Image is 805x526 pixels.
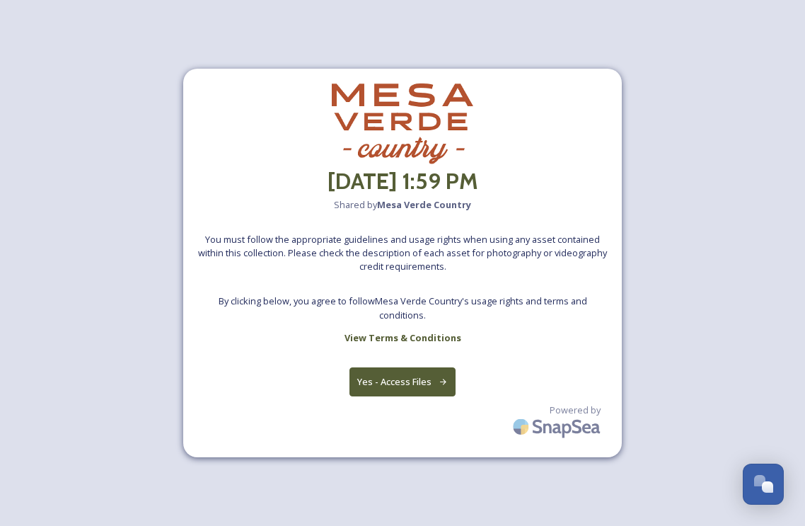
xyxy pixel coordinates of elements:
[332,83,473,164] img: download.png
[377,198,471,211] strong: Mesa Verde Country
[334,198,471,212] span: Shared by
[349,367,456,396] button: Yes - Access Files
[509,410,608,443] img: SnapSea Logo
[197,295,608,321] span: By clicking below, you agree to follow Mesa Verde Country 's usage rights and terms and conditions.
[344,329,461,346] a: View Terms & Conditions
[328,164,478,198] h2: [DATE] 1:59 PM
[550,404,601,417] span: Powered by
[344,331,461,344] strong: View Terms & Conditions
[197,233,608,274] span: You must follow the appropriate guidelines and usage rights when using any asset contained within...
[743,464,784,505] button: Open Chat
